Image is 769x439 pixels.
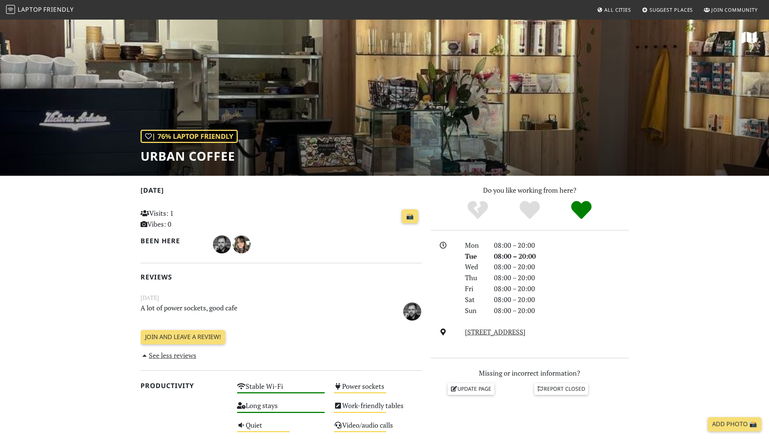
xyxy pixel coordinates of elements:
h2: Been here [141,237,204,245]
div: Tue [460,251,489,262]
div: Mon [460,240,489,251]
div: Work-friendly tables [329,399,426,419]
img: 4547-nessa.jpg [232,235,251,253]
span: Kirill Shmidt [403,306,421,315]
a: Suggest Places [639,3,696,17]
h1: Urban Coffee [141,149,238,163]
img: 5151-kirill.jpg [213,235,231,253]
p: Visits: 1 Vibes: 0 [141,208,228,230]
a: [STREET_ADDRESS] [465,327,526,336]
div: Quiet [232,419,329,438]
h2: [DATE] [141,186,422,197]
div: 08:00 – 20:00 [489,240,633,251]
small: [DATE] [136,293,426,302]
p: Missing or incorrect information? [431,368,629,379]
div: Stable Wi-Fi [232,380,329,399]
div: Fri [460,283,489,294]
a: Add Photo 📸 [708,417,761,431]
div: Sun [460,305,489,316]
div: No [452,200,504,221]
span: Kirill Shmidt [213,239,232,248]
p: A lot of power sockets, good cafe [136,302,378,319]
span: Join Community [711,6,758,13]
img: 5151-kirill.jpg [403,302,421,321]
a: All Cities [594,3,634,17]
div: Video/audio calls [329,419,426,438]
h2: Productivity [141,382,228,390]
span: Friendly [43,5,73,14]
div: Power sockets [329,380,426,399]
a: Join Community [701,3,761,17]
div: 08:00 – 20:00 [489,305,633,316]
a: 📸 [402,209,418,224]
div: 08:00 – 20:00 [489,251,633,262]
div: Long stays [232,399,329,419]
span: Laptop [18,5,42,14]
span: Suggest Places [650,6,693,13]
div: | 76% Laptop Friendly [141,130,238,143]
div: 08:00 – 20:00 [489,283,633,294]
div: Wed [460,261,489,272]
a: Join and leave a review! [141,330,225,344]
img: LaptopFriendly [6,5,15,14]
div: 08:00 – 20:00 [489,272,633,283]
div: Yes [504,200,556,221]
div: Thu [460,272,489,283]
div: Definitely! [555,200,607,221]
h2: Reviews [141,273,422,281]
span: _ nessa _ [232,239,251,248]
a: See less reviews [141,351,197,360]
div: 08:00 – 20:00 [489,261,633,272]
div: 08:00 – 20:00 [489,294,633,305]
div: Sat [460,294,489,305]
span: All Cities [604,6,631,13]
a: LaptopFriendly LaptopFriendly [6,3,74,17]
p: Do you like working from here? [431,185,629,196]
a: Report closed [534,383,589,394]
a: Update page [448,383,494,394]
